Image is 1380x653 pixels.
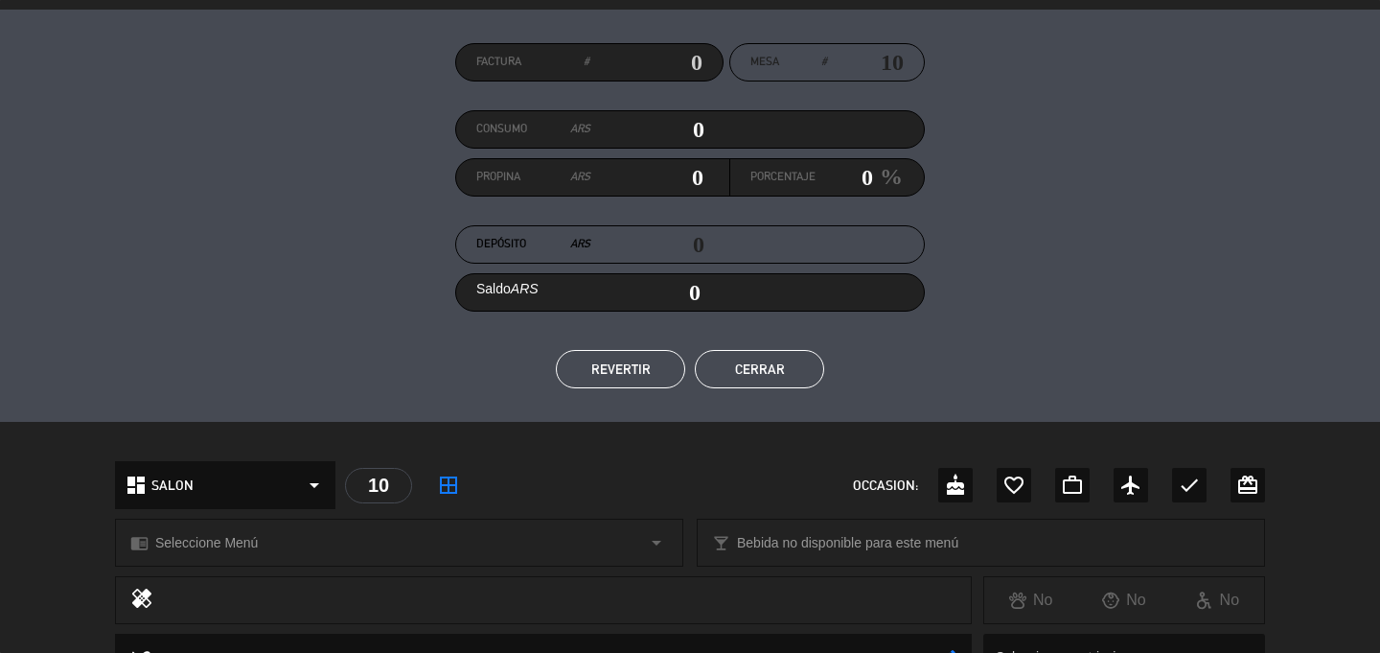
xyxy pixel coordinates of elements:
[590,163,704,192] input: 0
[570,235,590,254] em: ARS
[750,53,779,72] span: Mesa
[130,587,153,614] i: healing
[155,532,258,554] span: Seleccione Menú
[1178,474,1201,497] i: check
[645,531,668,554] i: arrow_drop_down
[873,158,903,196] em: %
[1236,474,1259,497] i: card_giftcard
[1119,474,1142,497] i: airplanemode_active
[437,474,460,497] i: border_all
[476,168,590,187] label: Propina
[125,474,148,497] i: dashboard
[151,475,194,497] span: SALON
[476,120,590,139] label: Consumo
[570,120,590,139] em: ARS
[1061,474,1084,497] i: work_outline
[556,350,685,388] button: REVERTIR
[1171,588,1264,613] div: No
[476,235,590,254] label: Depósito
[476,53,589,72] label: Factura
[816,163,873,192] input: 0
[984,588,1077,613] div: No
[737,532,958,554] span: Bebida no disponible para este menú
[695,350,824,388] button: Cerrar
[853,475,918,497] span: OCCASION:
[1077,588,1170,613] div: No
[130,534,149,552] i: chrome_reader_mode
[821,53,827,72] em: #
[511,281,539,296] em: ARS
[476,278,539,300] label: Saldo
[303,474,326,497] i: arrow_drop_down
[584,53,589,72] em: #
[570,168,590,187] em: ARS
[944,474,967,497] i: cake
[750,168,816,187] label: Porcentaje
[589,48,702,77] input: 0
[345,468,412,503] div: 10
[1002,474,1025,497] i: favorite_border
[827,48,904,77] input: number
[712,534,730,552] i: local_bar
[590,115,704,144] input: 0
